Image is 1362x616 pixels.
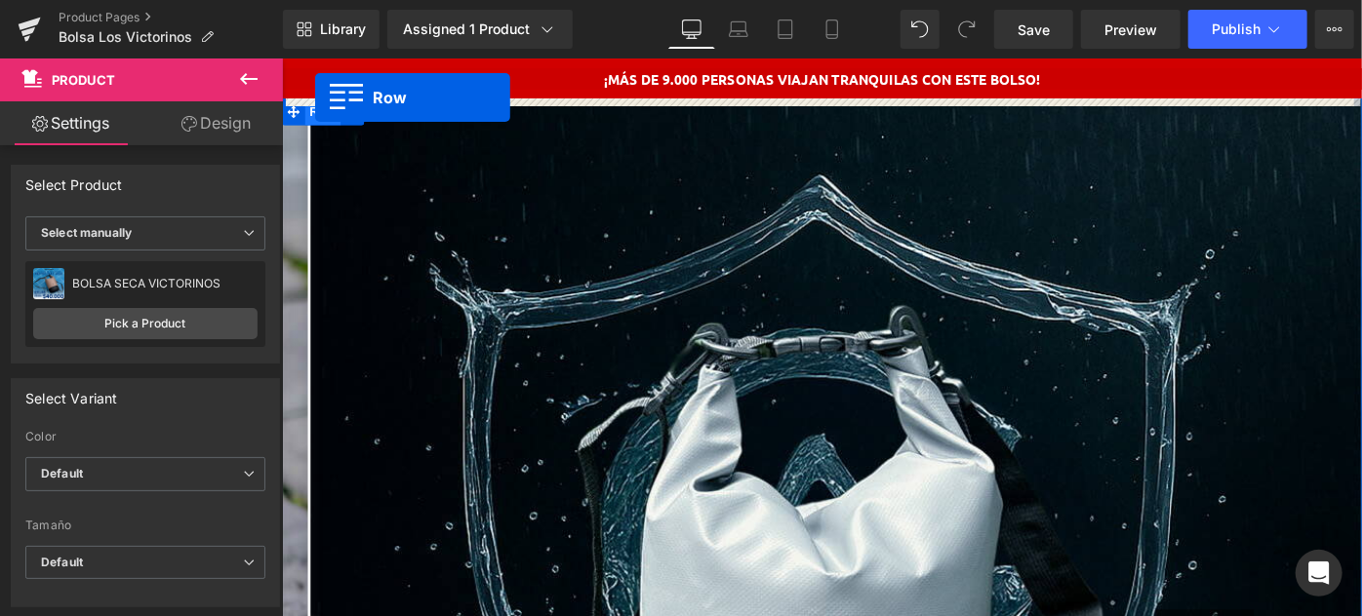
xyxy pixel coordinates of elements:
span: Publish [1212,21,1261,37]
span: Product [52,72,115,88]
button: More [1315,10,1354,49]
label: Tamaño [25,519,265,538]
div: BOLSA SECA VICTORINOS [72,277,258,290]
a: Laptop [715,10,762,49]
div: Select Variant [25,379,118,406]
span: Save [1018,19,1050,40]
span: Bolsa Los Victorinos [59,29,192,45]
a: Preview [1081,10,1181,49]
span: Library [320,20,366,38]
b: ¡MÁS DE 9.000 PERSONAS VIAJAN TRANQUILAS CON ESTE BOLSO! [352,13,828,32]
div: Open Intercom Messenger [1296,550,1342,597]
button: Redo [947,10,986,49]
div: Assigned 1 Product [403,19,557,39]
div: Select Product [25,166,123,193]
img: pImage [33,268,64,299]
a: New Library [283,10,380,49]
a: Design [145,101,287,145]
a: Mobile [809,10,856,49]
button: Publish [1188,10,1307,49]
span: Row [25,44,64,73]
button: Undo [901,10,940,49]
a: Expand / Collapse [64,44,90,73]
a: Tablet [762,10,809,49]
a: Desktop [668,10,715,49]
b: Default [41,555,83,569]
a: Pick a Product [33,308,258,339]
label: Color [25,430,265,449]
b: Select manually [41,225,132,240]
b: Default [41,466,83,481]
span: Preview [1104,19,1157,40]
a: Product Pages [59,10,283,25]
